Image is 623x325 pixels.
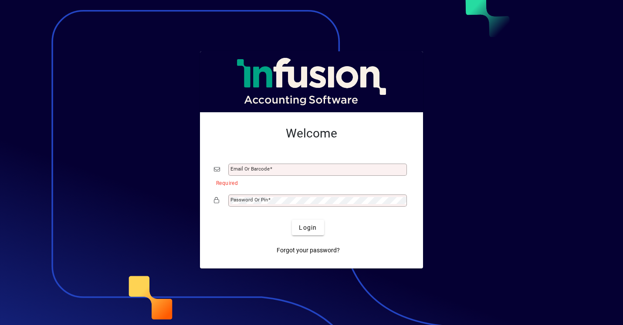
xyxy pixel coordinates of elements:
mat-error: Required [216,178,402,187]
span: Login [299,223,317,232]
a: Forgot your password? [273,242,343,258]
h2: Welcome [214,126,409,141]
mat-label: Email or Barcode [230,166,270,172]
button: Login [292,220,324,235]
span: Forgot your password? [277,246,340,255]
mat-label: Password or Pin [230,197,268,203]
